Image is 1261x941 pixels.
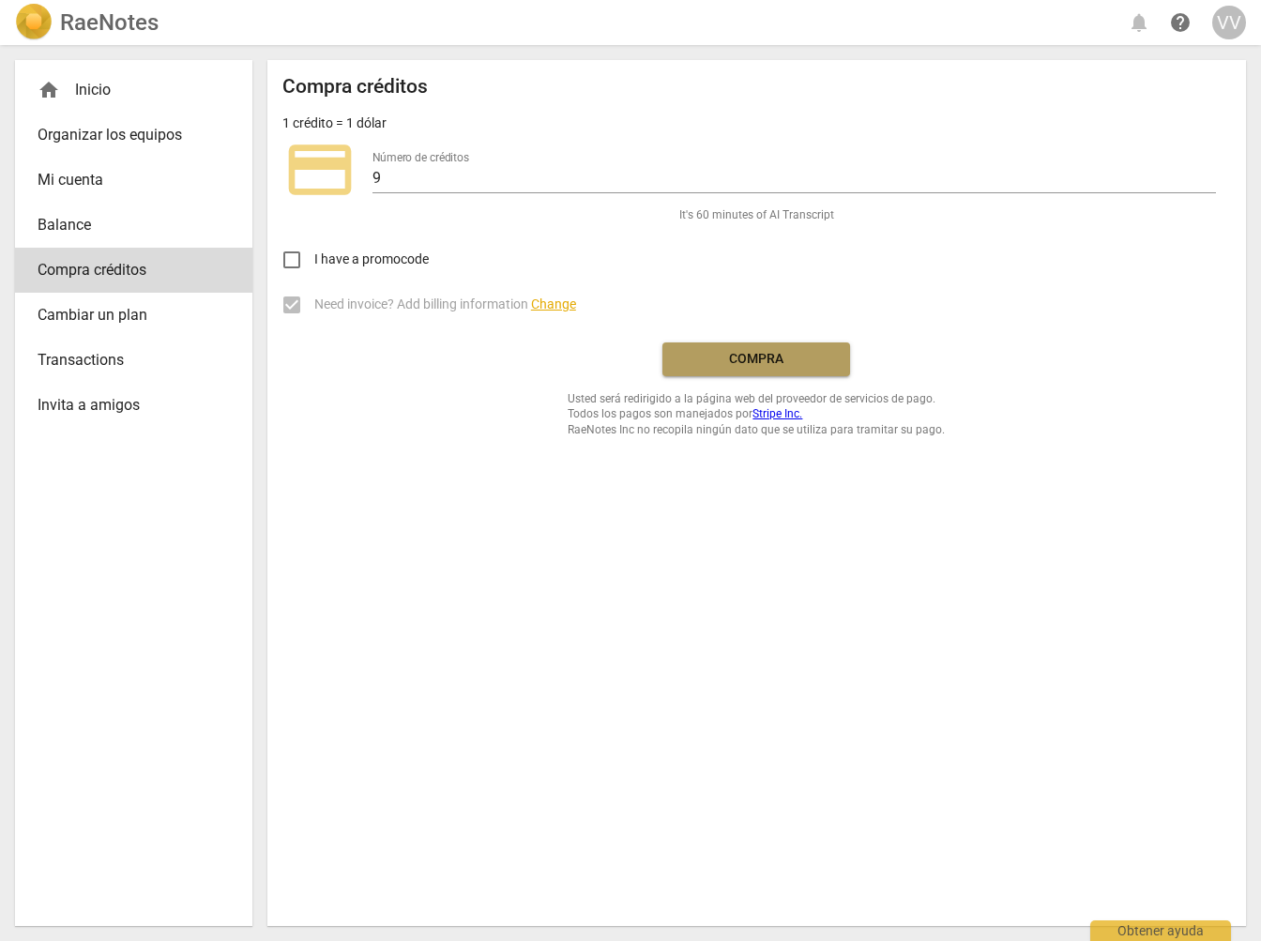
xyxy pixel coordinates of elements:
[15,4,159,41] a: LogoRaeNotes
[568,391,945,438] span: Usted será redirigido a la página web del proveedor de servicios de pago. Todos los pagos son man...
[1163,6,1197,39] a: Obtener ayuda
[677,350,835,369] span: Compra
[1090,920,1231,941] div: Obtener ayuda
[752,407,802,420] a: Stripe Inc.
[38,259,215,281] span: Compra créditos
[38,214,215,236] span: Balance
[15,383,252,428] a: Invita a amigos
[38,349,215,372] span: Transactions
[38,169,215,191] span: Mi cuenta
[679,207,834,223] span: It's 60 minutes of AI Transcript
[15,68,252,113] div: Inicio
[15,203,252,248] a: Balance
[15,293,252,338] a: Cambiar un plan
[15,338,252,383] a: Transactions
[282,114,387,133] p: 1 crédito = 1 dólar
[38,124,215,146] span: Organizar los equipos
[15,4,53,41] img: Logo
[38,304,215,326] span: Cambiar un plan
[314,295,576,314] span: Need invoice? Add billing information
[15,113,252,158] a: Organizar los equipos
[1212,6,1246,39] button: VV
[15,248,252,293] a: Compra créditos
[662,342,850,376] button: Compra
[38,79,60,101] span: home
[1169,11,1192,34] span: help
[60,9,159,36] h2: RaeNotes
[15,158,252,203] a: Mi cuenta
[38,394,215,417] span: Invita a amigos
[314,250,429,269] span: I have a promocode
[372,152,469,163] label: Número de créditos
[282,75,428,99] h2: Compra créditos
[531,296,576,311] span: Change
[282,132,357,207] span: credit_card
[38,79,215,101] div: Inicio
